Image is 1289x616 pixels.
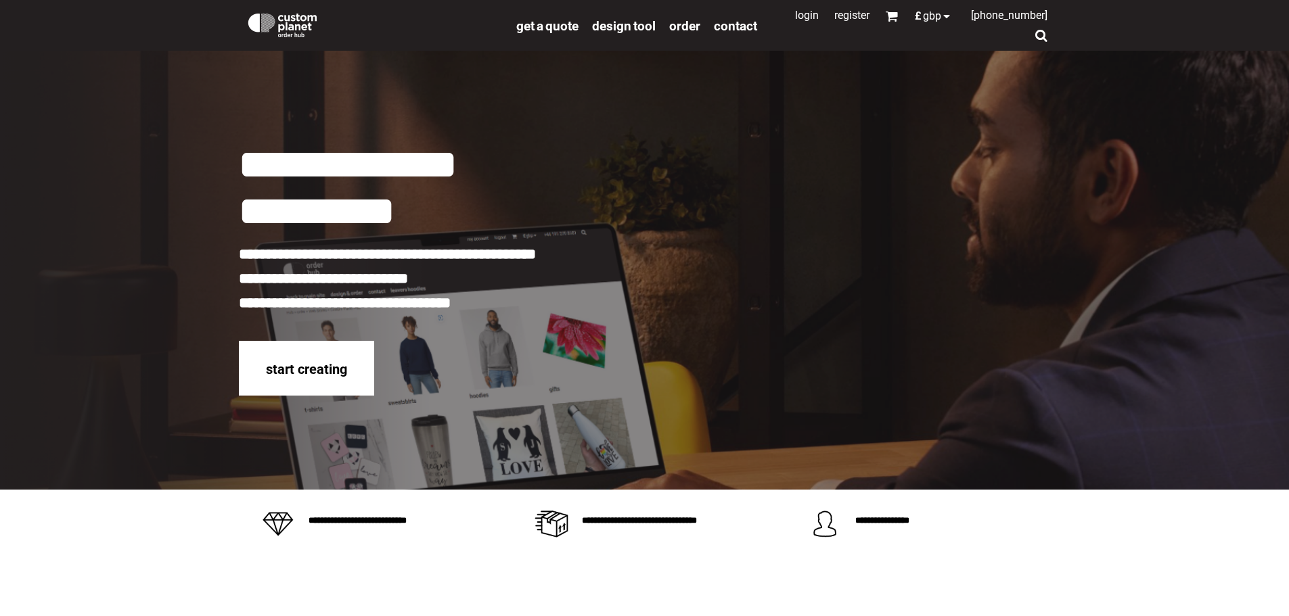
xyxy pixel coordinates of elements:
span: order [669,18,700,34]
img: Custom Planet [246,10,319,37]
a: get a quote [516,18,579,33]
span: [PHONE_NUMBER] [971,9,1047,22]
a: design tool [592,18,656,33]
a: order [669,18,700,33]
span: £ [915,11,923,22]
a: Custom Planet [239,3,510,44]
a: Register [834,9,869,22]
span: get a quote [516,18,579,34]
span: Contact [714,18,757,34]
a: Login [795,9,819,22]
a: Contact [714,18,757,33]
span: design tool [592,18,656,34]
span: GBP [923,11,941,22]
span: start creating [266,361,347,377]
